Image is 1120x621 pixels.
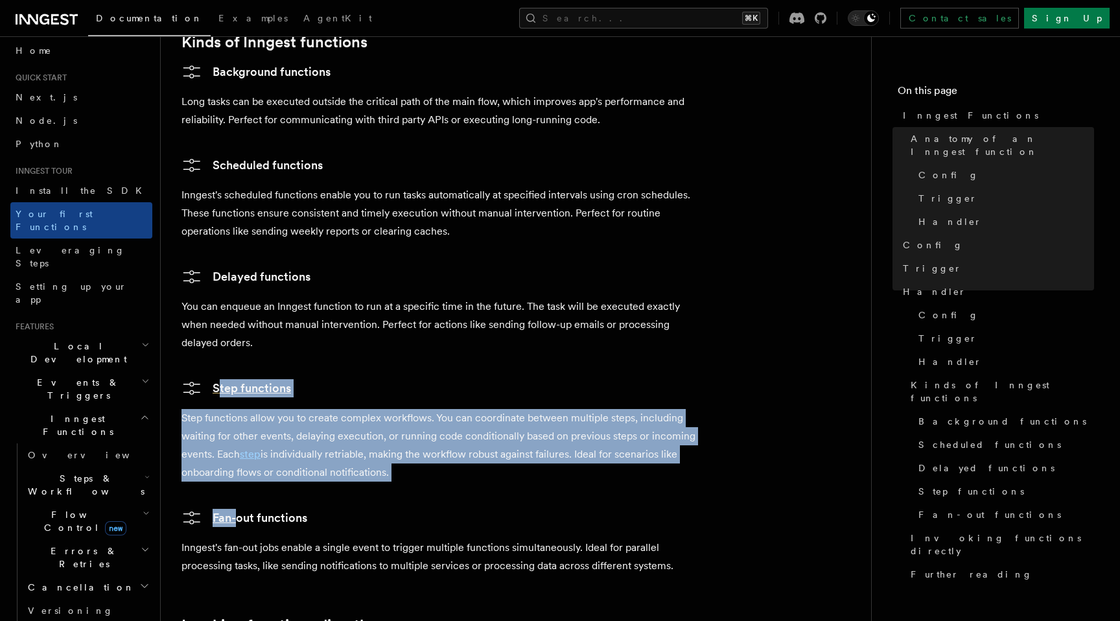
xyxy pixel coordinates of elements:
span: Invoking functions directly [911,532,1094,557]
span: Errors & Retries [23,545,141,570]
a: Install the SDK [10,179,152,202]
a: Trigger [898,257,1094,280]
span: Background functions [918,415,1086,428]
a: Anatomy of an Inngest function [905,127,1094,163]
a: Examples [211,4,296,35]
button: Toggle dark mode [848,10,879,26]
span: Trigger [918,332,977,345]
kbd: ⌘K [742,12,760,25]
a: AgentKit [296,4,380,35]
button: Local Development [10,334,152,371]
span: Inngest Functions [903,109,1038,122]
a: Kinds of Inngest functions [181,33,367,51]
a: Fan-out functions [913,503,1094,526]
button: Errors & Retries [23,539,152,576]
a: Delayed functions [181,266,310,287]
a: Invoking functions directly [905,526,1094,563]
span: Handler [918,355,982,368]
a: Config [913,303,1094,327]
span: Kinds of Inngest functions [911,379,1094,404]
span: Cancellation [23,581,135,594]
a: Contact sales [900,8,1019,29]
span: Features [10,322,54,332]
a: Config [898,233,1094,257]
span: Home [16,44,52,57]
span: Flow Control [23,508,143,534]
span: Config [918,169,979,182]
a: Trigger [913,187,1094,210]
p: Inngest's fan-out jobs enable a single event to trigger multiple functions simultaneously. Ideal ... [181,539,700,575]
a: Step functions [181,378,291,399]
button: Steps & Workflows [23,467,152,503]
span: Overview [28,450,161,460]
a: Delayed functions [913,456,1094,480]
a: Sign Up [1024,8,1110,29]
span: Setting up your app [16,281,127,305]
span: Anatomy of an Inngest function [911,132,1094,158]
span: Further reading [911,568,1032,581]
a: Next.js [10,86,152,109]
a: Scheduled functions [181,155,323,176]
h4: On this page [898,83,1094,104]
a: Scheduled functions [913,433,1094,456]
a: Your first Functions [10,202,152,239]
button: Flow Controlnew [23,503,152,539]
p: Inngest's scheduled functions enable you to run tasks automatically at specified intervals using ... [181,186,700,240]
span: Local Development [10,340,141,366]
a: Overview [23,443,152,467]
a: Documentation [88,4,211,36]
a: Leveraging Steps [10,239,152,275]
a: Inngest Functions [898,104,1094,127]
span: Steps & Workflows [23,472,145,498]
span: Config [903,239,963,252]
span: Examples [218,13,288,23]
span: Inngest tour [10,166,73,176]
a: Fan-out functions [181,508,307,528]
span: Trigger [903,262,962,275]
a: Further reading [905,563,1094,586]
span: Events & Triggers [10,376,141,402]
span: new [105,521,126,535]
a: Kinds of Inngest functions [905,373,1094,410]
span: Delayed functions [918,462,1055,475]
span: Step functions [918,485,1024,498]
button: Search...⌘K [519,8,768,29]
span: Versioning [28,605,113,616]
p: Long tasks can be executed outside the critical path of the main flow, which improves app's perfo... [181,93,700,129]
a: Trigger [913,327,1094,350]
span: Scheduled functions [918,438,1061,451]
a: Handler [898,280,1094,303]
span: Quick start [10,73,67,83]
a: Home [10,39,152,62]
a: Setting up your app [10,275,152,311]
span: Trigger [918,192,977,205]
span: Leveraging Steps [16,245,125,268]
a: Config [913,163,1094,187]
span: Install the SDK [16,185,150,196]
a: Step functions [913,480,1094,503]
span: AgentKit [303,13,372,23]
a: Background functions [913,410,1094,433]
p: You can enqueue an Inngest function to run at a specific time in the future. The task will be exe... [181,298,700,352]
span: Fan-out functions [918,508,1061,521]
span: Inngest Functions [10,412,140,438]
button: Inngest Functions [10,407,152,443]
a: Handler [913,350,1094,373]
a: Python [10,132,152,156]
span: Next.js [16,92,77,102]
p: Step functions allow you to create complex workflows. You can coordinate between multiple steps, ... [181,409,700,482]
span: Handler [918,215,982,228]
span: Node.js [16,115,77,126]
span: Python [16,139,63,149]
a: Background functions [181,62,331,82]
span: Documentation [96,13,203,23]
span: Your first Functions [16,209,93,232]
a: step [240,448,261,460]
span: Config [918,309,979,322]
a: Node.js [10,109,152,132]
span: Handler [903,285,966,298]
button: Cancellation [23,576,152,599]
button: Events & Triggers [10,371,152,407]
a: Handler [913,210,1094,233]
